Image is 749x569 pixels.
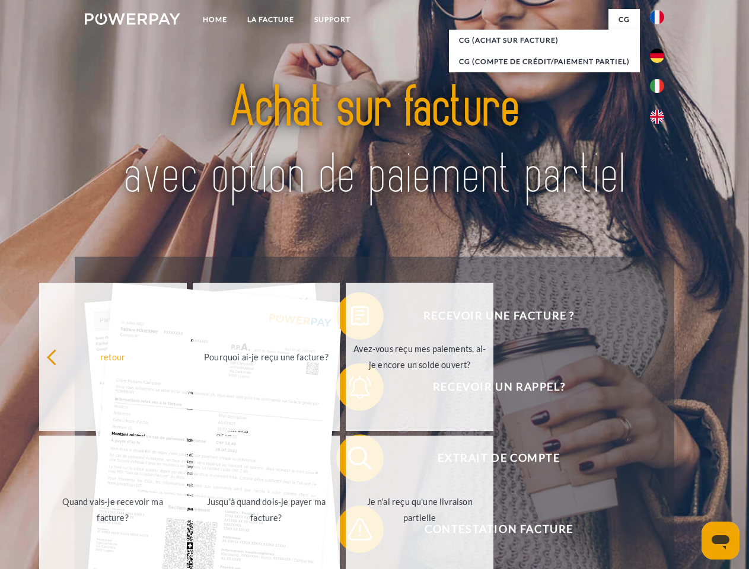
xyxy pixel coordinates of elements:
a: LA FACTURE [237,9,304,30]
a: Support [304,9,361,30]
div: Je n'ai reçu qu'une livraison partielle [353,494,486,526]
a: Home [193,9,237,30]
img: de [650,49,664,63]
a: CG (achat sur facture) [449,30,640,51]
div: retour [46,349,180,365]
div: Pourquoi ai-je reçu une facture? [200,349,333,365]
img: logo-powerpay-white.svg [85,13,180,25]
img: it [650,79,664,93]
img: en [650,110,664,124]
a: CG (Compte de crédit/paiement partiel) [449,51,640,72]
a: CG [608,9,640,30]
img: fr [650,10,664,24]
div: Avez-vous reçu mes paiements, ai-je encore un solde ouvert? [353,341,486,373]
img: title-powerpay_fr.svg [113,57,636,227]
a: Avez-vous reçu mes paiements, ai-je encore un solde ouvert? [346,283,493,431]
div: Jusqu'à quand dois-je payer ma facture? [200,494,333,526]
iframe: Bouton de lancement de la fenêtre de messagerie [702,522,740,560]
div: Quand vais-je recevoir ma facture? [46,494,180,526]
